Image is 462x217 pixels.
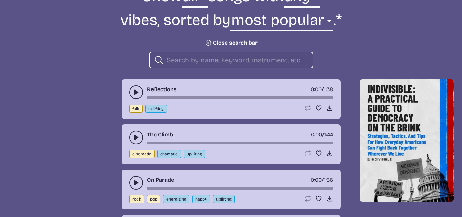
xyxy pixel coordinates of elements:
[129,150,155,158] button: cinematic
[147,195,160,203] button: pop
[129,195,144,203] button: rock
[304,150,311,157] button: Loop
[360,79,454,202] img: Help save our democracy!
[167,56,307,64] input: search
[304,105,311,111] button: Loop
[147,176,174,184] a: On Parade
[311,131,322,138] span: timer
[304,195,311,202] button: Loop
[192,195,210,203] button: happy
[315,195,322,202] button: Favorite
[311,176,333,184] div: /
[129,176,143,190] button: play-pause toggle
[147,85,177,94] a: Reflections
[311,85,333,94] div: /
[311,131,333,139] div: /
[147,142,333,144] div: song-time-bar
[157,150,181,158] button: dramatic
[163,195,189,203] button: energizing
[311,177,322,183] span: timer
[205,39,258,46] button: Close search bar
[147,187,333,190] div: song-time-bar
[213,195,235,203] button: uplifting
[324,131,333,138] span: 1:44
[311,86,322,93] span: timer
[315,105,322,111] button: Favorite
[324,177,333,183] span: 1:36
[129,85,143,99] button: play-pause toggle
[129,105,143,113] button: folk
[129,131,143,144] button: play-pause toggle
[147,96,333,99] div: song-time-bar
[145,105,167,113] button: uplifting
[230,10,333,34] select: sorting
[324,86,333,93] span: 1:38
[184,150,205,158] button: uplifting
[315,150,322,157] button: Favorite
[147,131,173,139] a: The Climb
